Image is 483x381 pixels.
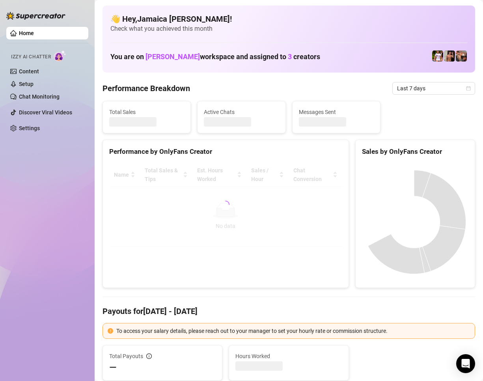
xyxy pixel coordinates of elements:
a: Discover Viral Videos [19,109,72,116]
h4: Payouts for [DATE] - [DATE] [103,306,475,317]
span: Total Payouts [109,352,143,360]
div: Sales by OnlyFans Creator [362,146,468,157]
h1: You are on workspace and assigned to creators [110,52,320,61]
span: — [109,361,117,374]
a: Settings [19,125,40,131]
img: Zach [444,50,455,62]
h4: 👋 Hey, Jamaica [PERSON_NAME] ! [110,13,467,24]
span: Check what you achieved this month [110,24,467,33]
span: Total Sales [109,108,184,116]
span: loading [222,201,229,209]
span: Messages Sent [299,108,374,116]
a: Home [19,30,34,36]
img: Hector [432,50,443,62]
span: exclamation-circle [108,328,113,334]
span: Last 7 days [397,82,470,94]
span: 3 [288,52,292,61]
div: To access your salary details, please reach out to your manager to set your hourly rate or commis... [116,327,470,335]
img: logo-BBDzfeDw.svg [6,12,65,20]
img: AI Chatter [54,50,66,62]
span: Izzy AI Chatter [11,53,51,61]
div: Open Intercom Messenger [456,354,475,373]
img: Osvaldo [456,50,467,62]
h4: Performance Breakdown [103,83,190,94]
span: Hours Worked [235,352,342,360]
div: Performance by OnlyFans Creator [109,146,342,157]
span: [PERSON_NAME] [145,52,200,61]
span: info-circle [146,353,152,359]
a: Setup [19,81,34,87]
span: Active Chats [204,108,279,116]
a: Content [19,68,39,75]
span: calendar [466,86,471,91]
a: Chat Monitoring [19,93,60,100]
